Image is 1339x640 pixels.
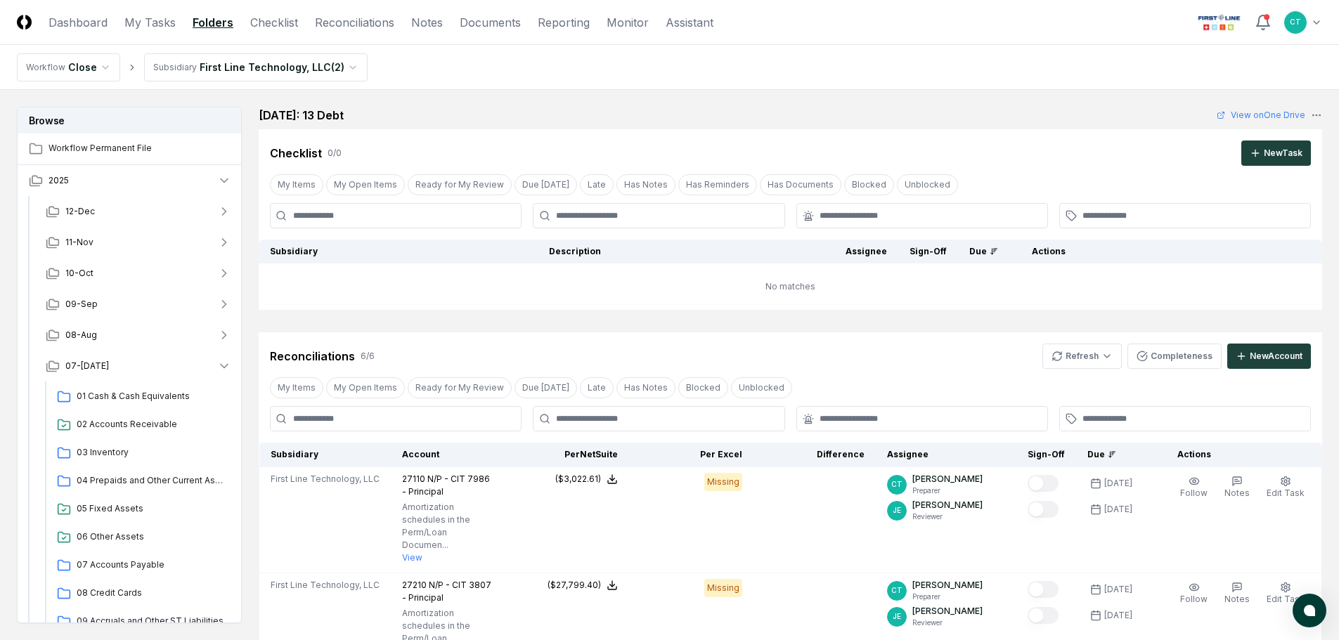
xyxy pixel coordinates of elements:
th: Description [538,240,834,263]
td: No matches [259,263,1322,310]
span: 08 Credit Cards [77,587,226,599]
div: Missing [704,579,742,597]
a: Monitor [607,14,649,31]
a: Reporting [538,14,590,31]
a: 01 Cash & Cash Equivalents [51,384,231,410]
span: Workflow Permanent File [48,142,231,155]
button: 2025 [18,165,242,196]
button: atlas-launcher [1293,594,1326,627]
a: Reconciliations [315,14,394,31]
a: Dashboard [48,14,108,31]
p: [PERSON_NAME] [912,473,983,485]
a: View onOne Drive [1217,109,1305,122]
a: 07 Accounts Payable [51,553,231,578]
span: Notes [1224,488,1250,498]
button: Follow [1177,473,1210,502]
div: [DATE] [1104,609,1132,622]
button: ($27,799.40) [548,579,618,592]
a: 02 Accounts Receivable [51,412,231,438]
a: 05 Fixed Assets [51,497,231,522]
span: 12-Dec [65,205,95,218]
span: 2025 [48,174,69,187]
button: Late [580,377,614,398]
span: First Line Technology, LLC [271,473,380,485]
div: [DATE] [1104,503,1132,516]
a: Checklist [250,14,298,31]
th: Assignee [834,240,898,263]
a: Assistant [666,14,713,31]
p: Reviewer [912,618,983,628]
a: 03 Inventory [51,440,231,466]
span: Notes [1224,594,1250,604]
div: New Task [1264,147,1302,159]
span: Follow [1180,488,1208,498]
span: 01 Cash & Cash Equivalents [77,390,226,403]
button: Edit Task [1264,579,1307,608]
div: Actions [1166,448,1311,461]
button: Mark complete [1028,501,1059,518]
button: Due Today [515,174,577,195]
span: JE [893,611,901,622]
th: Per NetSuite [505,443,629,467]
div: Due [1087,448,1144,461]
div: ($3,022.61) [555,473,601,485]
img: Logo [17,15,32,30]
button: 10-Oct [34,258,242,289]
div: Actions [1021,245,1311,258]
span: 11-Nov [65,236,93,249]
th: Assignee [876,443,1016,467]
span: 09 Accruals and Other ST Liabilities [77,615,226,627]
th: Per Excel [629,443,753,467]
div: Reconciliations [270,348,355,365]
div: Due [969,245,998,258]
th: Subsidiary [259,240,538,263]
th: Difference [753,443,876,467]
a: Notes [411,14,443,31]
div: 6 / 6 [361,350,375,363]
p: [PERSON_NAME] [912,605,983,618]
button: Mark complete [1028,607,1059,624]
a: 06 Other Assets [51,525,231,550]
a: My Tasks [124,14,176,31]
button: Due Today [515,377,577,398]
span: 06 Other Assets [77,530,226,543]
span: 07-[DATE] [65,360,109,372]
button: Has Notes [616,174,675,195]
span: JE [893,505,901,516]
button: My Items [270,377,323,398]
h3: Browse [18,107,241,133]
div: Workflow [26,61,65,74]
span: 27210 [402,580,427,590]
button: Notes [1222,579,1253,608]
p: Amortization schedules in the Perm/Loan Documen... [402,501,493,551]
span: Edit Task [1267,488,1305,498]
button: My Open Items [326,174,405,195]
span: CT [891,585,903,596]
a: 08 Credit Cards [51,581,231,606]
button: View [402,551,422,564]
button: Unblocked [897,174,958,195]
span: 10-Oct [65,267,93,280]
h2: [DATE]: 13 Debt [259,107,344,124]
button: My Open Items [326,377,405,398]
span: 09-Sep [65,298,98,311]
p: [PERSON_NAME] [912,499,983,511]
th: Sign-Off [1016,443,1076,467]
a: Folders [193,14,233,31]
nav: breadcrumb [17,53,368,81]
div: Checklist [270,145,322,162]
button: Ready for My Review [408,377,512,398]
p: [PERSON_NAME] [912,579,983,592]
button: Unblocked [731,377,792,398]
button: 08-Aug [34,320,242,351]
div: 0 / 0 [328,147,342,159]
button: Follow [1177,579,1210,608]
button: 07-[DATE] [34,351,242,381]
button: Ready for My Review [408,174,512,195]
span: Edit Task [1267,594,1305,604]
button: My Items [270,174,323,195]
div: New Account [1250,350,1302,363]
a: Documents [460,14,521,31]
button: 11-Nov [34,227,242,258]
button: Has Notes [616,377,675,398]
